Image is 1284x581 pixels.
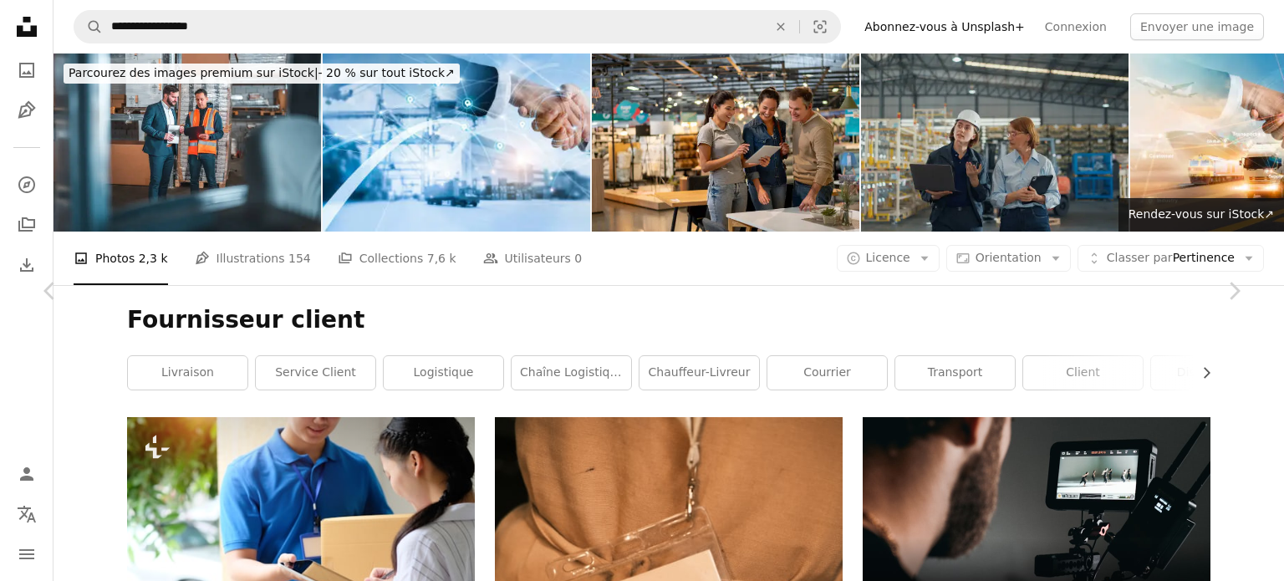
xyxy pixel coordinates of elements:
[866,251,910,264] span: Licence
[861,54,1129,232] img: Une jeune travailleuse de race blanche et une femme gestionnaire mature vérifient l’inventaire de...
[976,251,1042,264] span: Orientation
[1035,13,1117,40] a: Connexion
[128,356,247,390] a: livraison
[10,94,43,127] a: Illustrations
[53,54,321,232] img: Un superviseur d’entrepôt asiatique parle avec un homme d’affaires
[127,305,1210,335] h1: Fournisseur client
[10,208,43,242] a: Collections
[1023,356,1143,390] a: client
[69,66,318,79] span: Parcourez des images premium sur iStock |
[639,356,759,390] a: chauffeur-livreur
[592,54,859,232] img: Femme gaie de ventes affichant un design sur la tablette au couple adulte moyen recherchant des m...
[483,232,583,285] a: Utilisateurs 0
[127,525,475,540] a: Femme apposant signature signe sur la tablette après avoir accepté les boîtes de réception du liv...
[1191,356,1210,390] button: faire défiler la liste vers la droite
[256,356,375,390] a: Service Client
[53,54,470,94] a: Parcourez des images premium sur iStock|- 20 % sur tout iStock↗
[384,356,503,390] a: logistique
[74,10,841,43] form: Rechercher des visuels sur tout le site
[1130,13,1264,40] button: Envoyer une image
[837,245,940,272] button: Licence
[74,11,103,43] button: Rechercher sur Unsplash
[854,13,1035,40] a: Abonnez-vous à Unsplash+
[323,54,590,232] img: poignée de main homme d’affaires traiter de la logistique et du transport de la distribution du r...
[1107,250,1235,267] span: Pertinence
[10,538,43,571] button: Menu
[10,497,43,531] button: Langue
[10,457,43,491] a: Connexion / S’inscrire
[427,249,456,268] span: 7,6 k
[288,249,311,268] span: 154
[1078,245,1264,272] button: Classer parPertinence
[1118,198,1284,232] a: Rendez-vous sur iStock↗
[338,232,456,285] a: Collections 7,6 k
[895,356,1015,390] a: transport
[10,54,43,87] a: Photos
[574,249,582,268] span: 0
[1151,356,1271,390] a: distribution
[767,356,887,390] a: courrier
[1129,207,1274,221] span: Rendez-vous sur iStock ↗
[512,356,631,390] a: chaîne logistique
[762,11,799,43] button: Effacer
[10,168,43,201] a: Explorer
[1184,211,1284,371] a: Suivant
[800,11,840,43] button: Recherche de visuels
[195,232,311,285] a: Illustrations 154
[946,245,1071,272] button: Orientation
[64,64,460,84] div: - 20 % sur tout iStock ↗
[1107,251,1173,264] span: Classer par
